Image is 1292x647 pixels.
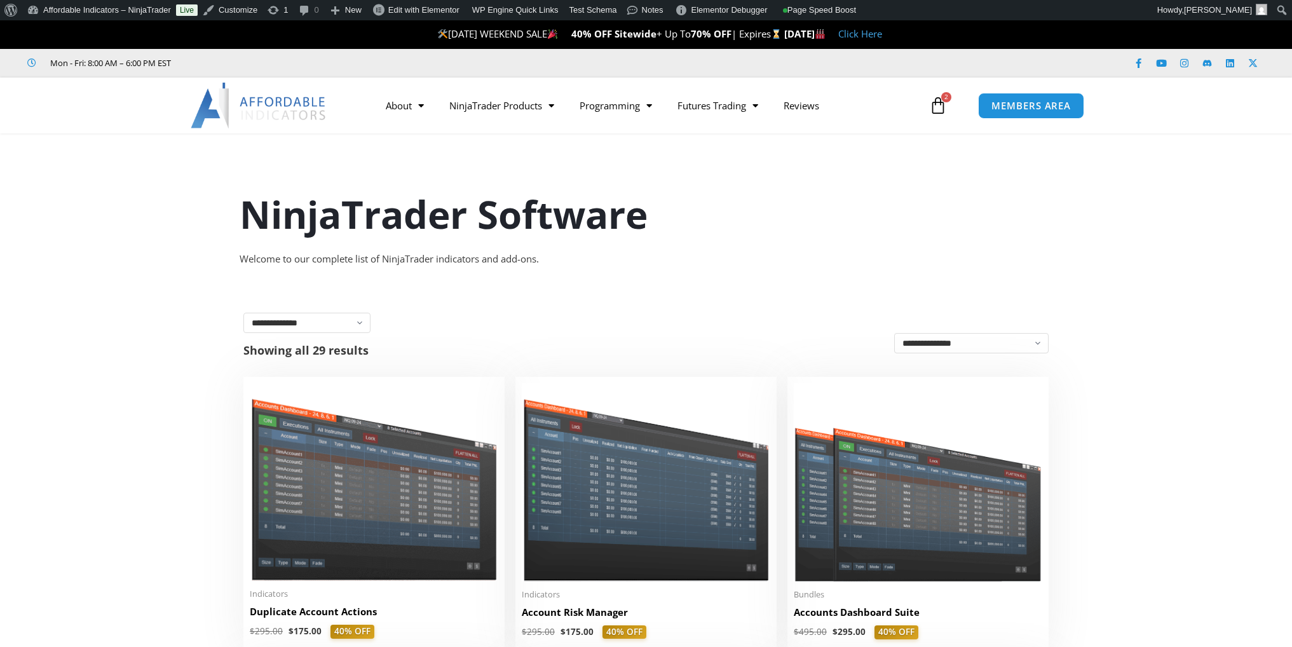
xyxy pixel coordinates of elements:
[815,29,825,39] img: 🏭
[602,625,646,639] span: 40% OFF
[794,589,1042,600] span: Bundles
[243,344,369,356] p: Showing all 29 results
[240,187,1053,241] h1: NinjaTrader Software
[250,605,498,625] a: Duplicate Account Actions
[522,589,770,600] span: Indicators
[772,29,781,39] img: ⌛
[191,83,327,128] img: LogoAI | Affordable Indicators – NinjaTrader
[894,333,1049,353] select: Shop order
[771,91,832,120] a: Reviews
[522,383,770,581] img: Account Risk Manager
[874,625,918,639] span: 40% OFF
[373,91,437,120] a: About
[437,91,567,120] a: NinjaTrader Products
[794,383,1042,582] img: Accounts Dashboard Suite
[691,27,731,40] strong: 70% OFF
[522,606,770,619] h2: Account Risk Manager
[833,626,866,637] bdi: 295.00
[794,626,799,637] span: $
[176,4,198,16] a: Live
[794,626,827,637] bdi: 495.00
[250,383,498,581] img: Duplicate Account Actions
[240,250,1053,268] div: Welcome to our complete list of NinjaTrader indicators and add-ons.
[548,29,557,39] img: 🎉
[567,91,665,120] a: Programming
[665,91,771,120] a: Futures Trading
[794,606,1042,619] h2: Accounts Dashboard Suite
[250,625,255,637] span: $
[522,606,770,625] a: Account Risk Manager
[838,27,882,40] a: Click Here
[437,27,784,40] span: [DATE] WEEKEND SALE + Up To | Expires
[250,625,283,637] bdi: 295.00
[388,5,459,15] span: Edit with Elementor
[250,589,498,599] span: Indicators
[438,29,447,39] img: 🛠️
[571,27,656,40] strong: 40% OFF Sitewide
[561,626,594,637] bdi: 175.00
[289,625,322,637] bdi: 175.00
[784,27,826,40] strong: [DATE]
[978,93,1084,119] a: MEMBERS AREA
[47,55,171,71] span: Mon - Fri: 8:00 AM – 6:00 PM EST
[289,625,294,637] span: $
[330,625,374,639] span: 40% OFF
[833,626,838,637] span: $
[794,606,1042,625] a: Accounts Dashboard Suite
[522,626,555,637] bdi: 295.00
[189,57,379,69] iframe: Customer reviews powered by Trustpilot
[991,101,1071,111] span: MEMBERS AREA
[250,605,498,618] h2: Duplicate Account Actions
[373,91,926,120] nav: Menu
[522,626,527,637] span: $
[561,626,566,637] span: $
[941,92,951,102] span: 2
[1184,5,1252,15] span: [PERSON_NAME]
[910,87,966,124] a: 2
